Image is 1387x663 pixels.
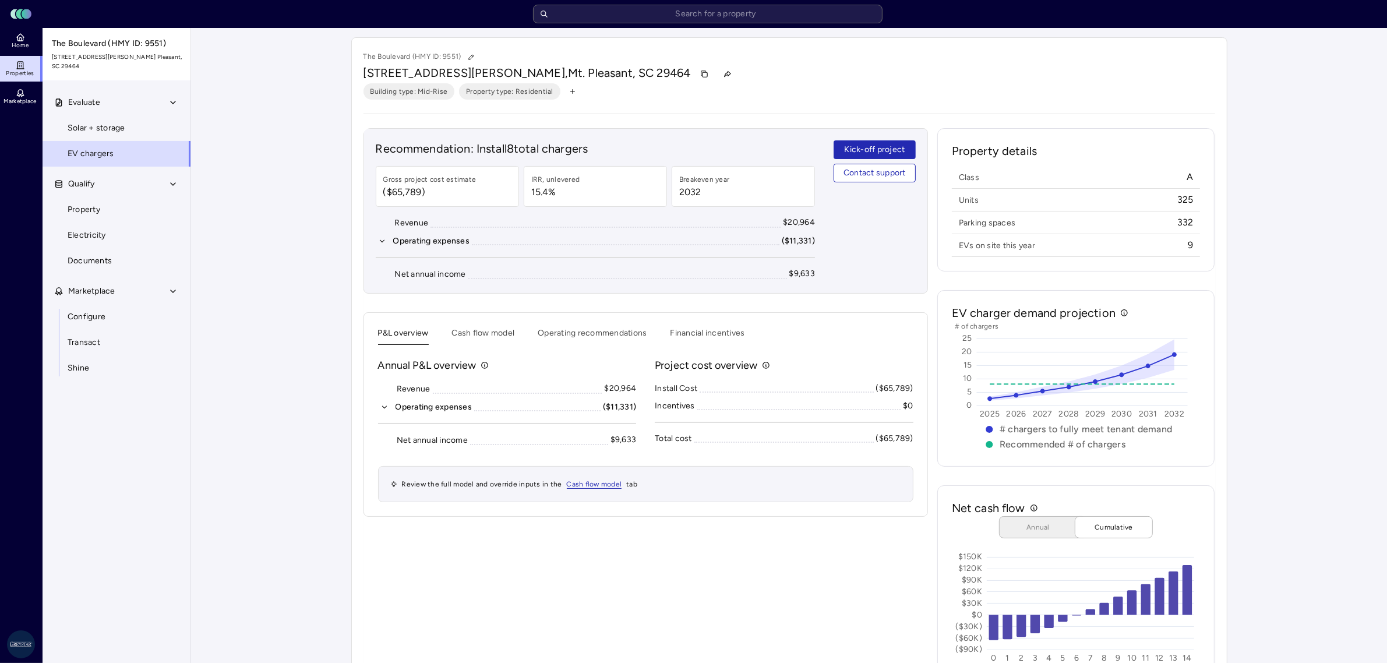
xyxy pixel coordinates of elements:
button: Operating recommendations [538,327,647,345]
span: Class [959,172,979,183]
span: Electricity [68,229,106,242]
button: Evaluate [43,90,192,115]
span: Shine [68,362,89,375]
div: $20,964 [783,216,815,229]
span: 325 [1177,193,1194,206]
text: $0 [972,610,982,620]
span: [STREET_ADDRESS][PERSON_NAME], [363,66,569,80]
h2: Property details [952,143,1201,168]
span: EVs on site this year [959,240,1035,251]
div: ($11,331) [782,235,815,248]
span: Property [68,203,100,216]
div: $9,633 [610,433,637,446]
div: Total cost [655,432,692,445]
span: ($65,789) [383,185,477,199]
div: Install Cost [655,382,697,395]
a: Transact [42,330,191,355]
p: Annual P&L overview [378,358,477,373]
button: Cash flow model [452,327,515,345]
div: IRR, unlevered [531,174,580,185]
button: Kick-off project [834,140,916,159]
div: Revenue [394,217,428,230]
p: The Boulevard (HMY ID: 9551) [363,50,479,65]
text: $60K [962,587,982,597]
div: Review the full model and override inputs in the tab [378,466,913,502]
span: EV chargers [68,147,114,160]
a: Shine [42,355,191,381]
text: 5 [967,387,972,397]
text: 2031 [1139,410,1157,419]
text: 20 [962,347,972,357]
text: # of chargers [955,322,998,330]
div: ($65,789) [876,382,913,395]
div: $20,964 [604,382,636,395]
span: Building type: Mid-Rise [370,86,448,97]
div: Revenue [397,383,430,396]
text: 10 [963,374,972,384]
text: 0 [966,401,972,411]
span: Contact support [844,167,906,179]
a: Documents [42,248,191,274]
a: Property [42,197,191,223]
a: EV chargers [42,141,191,167]
p: Project cost overview [655,358,757,373]
div: Net annual income [397,434,468,447]
text: $150K [958,552,982,562]
text: $30K [962,598,982,608]
div: Operating expenses [396,401,472,414]
text: ($30K) [955,622,982,632]
span: Evaluate [68,96,100,109]
span: Cumulative [1085,521,1143,533]
span: Property type: Residential [466,86,553,97]
a: Cash flow model [567,478,622,490]
span: Properties [6,70,34,77]
text: # chargers to fully meet tenant demand [1000,424,1173,435]
text: ($60K) [955,633,982,643]
span: Cash flow model [567,480,622,489]
text: $90K [962,575,982,585]
div: Operating expenses [393,235,470,248]
div: Breakeven year [679,174,730,185]
span: Kick-off project [844,143,905,156]
span: 15.4% [531,185,580,199]
text: Recommended # of chargers [1000,439,1125,450]
input: Search for a property [533,5,883,23]
span: Qualify [68,178,95,191]
span: Documents [68,255,112,267]
div: Net annual income [394,268,465,281]
span: Marketplace [68,285,115,298]
span: 332 [1177,216,1194,229]
div: $9,633 [789,267,816,280]
button: Building type: Mid-Rise [363,83,455,100]
span: Home [12,42,29,49]
span: 9 [1188,239,1193,252]
span: Parking spaces [959,217,1016,228]
div: Gross project cost estimate [383,174,477,185]
h2: Recommendation: Install 8 total chargers [376,140,816,157]
button: Contact support [834,164,916,182]
text: 2032 [1164,410,1184,419]
text: 2029 [1085,410,1105,419]
button: Qualify [43,171,192,197]
span: [STREET_ADDRESS][PERSON_NAME] Pleasant, SC 29464 [52,52,182,71]
h2: Net cash flow [952,500,1025,516]
text: 2030 [1111,410,1132,419]
text: 2026 [1006,410,1026,419]
button: Operating expenses($11,331) [376,235,816,248]
span: 2032 [679,185,730,199]
span: Marketplace [3,98,36,105]
text: $120K [958,563,982,573]
h2: EV charger demand projection [952,305,1116,321]
span: Units [959,195,979,206]
span: Transact [68,336,100,349]
div: Incentives [655,400,695,412]
button: Property type: Residential [459,83,560,100]
button: Operating expenses($11,331) [378,401,637,414]
span: Annual [1009,521,1067,533]
img: Greystar AS [7,630,35,658]
span: Mt. Pleasant, SC 29464 [568,66,690,80]
text: 2025 [980,410,1000,419]
div: ($11,331) [603,401,636,414]
text: 15 [964,361,972,371]
text: 2028 [1058,410,1079,419]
